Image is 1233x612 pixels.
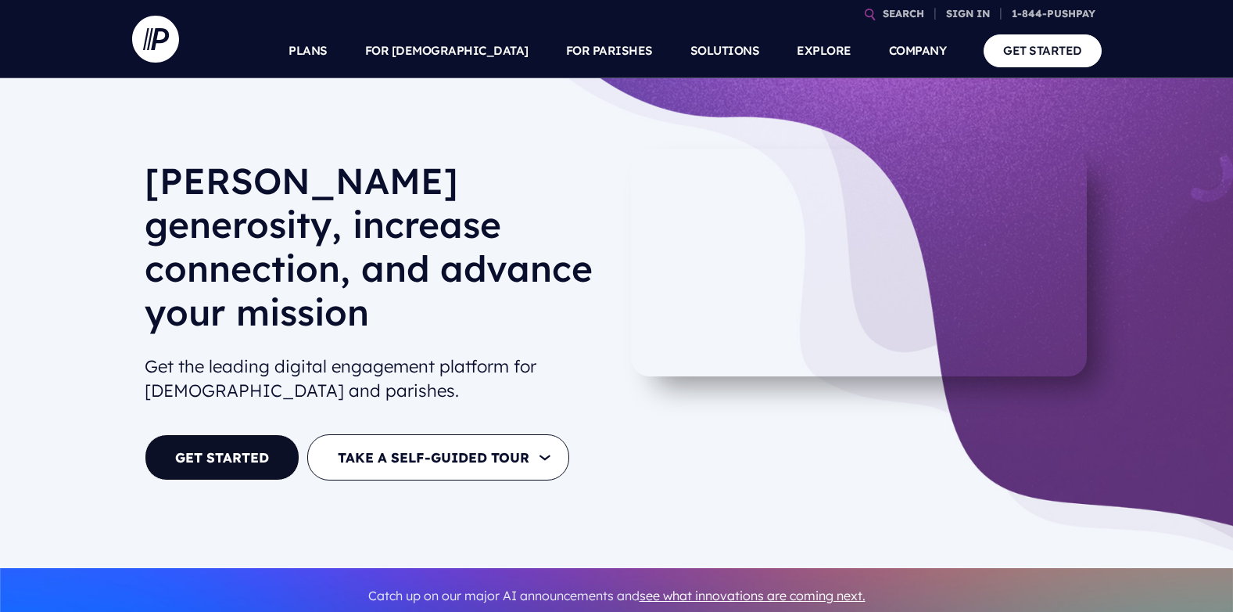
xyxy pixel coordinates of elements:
h1: [PERSON_NAME] generosity, increase connection, and advance your mission [145,159,604,347]
a: GET STARTED [145,434,299,481]
a: see what innovations are coming next. [640,588,866,603]
button: TAKE A SELF-GUIDED TOUR [307,434,569,481]
a: GET STARTED [984,34,1102,67]
a: FOR [DEMOGRAPHIC_DATA] [365,23,529,78]
a: PLANS [289,23,328,78]
h2: Get the leading digital engagement platform for [DEMOGRAPHIC_DATA] and parishes. [145,348,604,409]
a: EXPLORE [797,23,851,78]
a: COMPANY [889,23,947,78]
a: SOLUTIONS [690,23,760,78]
a: FOR PARISHES [566,23,653,78]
